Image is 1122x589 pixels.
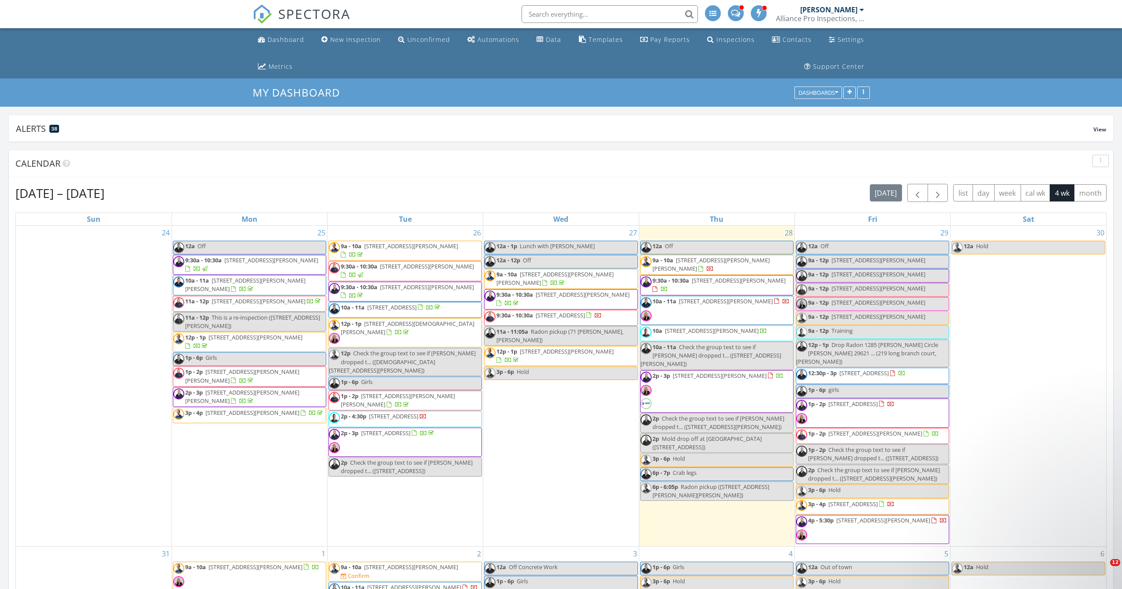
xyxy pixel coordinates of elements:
[796,368,949,384] a: 12:30p - 3p [STREET_ADDRESS]
[341,459,347,466] span: 2p
[796,413,807,424] img: img_9197.jpeg
[796,270,807,281] img: img_6598.jpeg
[828,500,878,508] span: [STREET_ADDRESS]
[652,372,783,380] a: 2p - 3p [STREET_ADDRESS][PERSON_NAME]
[240,213,259,225] a: Monday
[341,392,358,400] span: 1p - 2p
[831,270,925,278] span: [STREET_ADDRESS][PERSON_NAME]
[209,333,302,341] span: [STREET_ADDRESS][PERSON_NAME]
[808,400,895,408] a: 1p - 2p [STREET_ADDRESS]
[397,213,414,225] a: Tuesday
[589,35,623,44] div: Templates
[341,392,455,408] span: [STREET_ADDRESS][PERSON_NAME][PERSON_NAME]
[808,313,829,321] span: 9a - 12p
[173,409,184,420] img: img_2106.jpeg
[808,466,940,482] span: Check the group text to see if [PERSON_NAME] dropped t... ([STREET_ADDRESS][PERSON_NAME])
[652,469,670,477] span: 6p - 7p
[808,242,818,250] span: 12a
[808,270,829,278] span: 9a - 12p
[173,242,184,253] img: img_9418_2.jpg
[768,32,815,48] a: Contacts
[484,269,637,289] a: 9a - 10a [STREET_ADDRESS][PERSON_NAME][PERSON_NAME]
[939,226,950,240] a: Go to August 29, 2025
[329,459,340,470] img: img_6598.jpeg
[341,242,362,250] span: 9a - 10a
[796,341,938,365] span: Drop Radon 1285 [PERSON_NAME] Circle [PERSON_NAME] 29621 ... (219 long branch court, [PERSON_NAME])
[522,5,698,23] input: Search everything...
[652,297,790,305] a: 10a - 11a [STREET_ADDRESS][PERSON_NAME]
[496,311,533,319] span: 9:30a - 10:30a
[640,255,794,275] a: 9a - 10a [STREET_ADDRESS][PERSON_NAME][PERSON_NAME]
[173,276,184,287] img: img_9418_2.jpg
[268,35,304,44] div: Dashboard
[796,428,949,444] a: 1p - 2p [STREET_ADDRESS][PERSON_NAME]
[318,32,384,48] a: New Inspection
[808,429,939,437] a: 1p - 2p [STREET_ADDRESS][PERSON_NAME]
[652,297,676,305] span: 10a - 11a
[640,275,794,295] a: 9:30a - 10:30a [STREET_ADDRESS][PERSON_NAME]
[484,310,637,326] a: 9:30a - 10:30a [STREET_ADDRESS]
[483,226,639,547] td: Go to August 27, 2025
[813,62,865,71] div: Support Center
[533,32,565,48] a: Data
[185,388,299,405] a: 2p - 3p [STREET_ADDRESS][PERSON_NAME][PERSON_NAME]
[173,275,326,295] a: 10a - 11a [STREET_ADDRESS][PERSON_NAME][PERSON_NAME]
[173,297,184,308] img: 6k7a961822.jpg
[783,226,794,240] a: Go to August 28, 2025
[185,333,206,341] span: 12p - 1p
[828,400,878,408] span: [STREET_ADDRESS]
[278,4,350,23] span: SPECTORA
[328,226,483,547] td: Go to August 26, 2025
[952,242,963,253] img: img_2106.jpeg
[641,343,781,368] span: Check the group text to see if [PERSON_NAME] dropped t... ([STREET_ADDRESS][PERSON_NAME])
[641,256,652,267] img: img_2106.jpeg
[485,270,496,281] img: img_2106.jpeg
[329,320,340,331] img: img_2106.jpeg
[185,297,209,305] span: 11a - 12p
[185,409,324,417] a: 3p - 4p [STREET_ADDRESS][PERSON_NAME]
[496,270,614,287] span: [STREET_ADDRESS][PERSON_NAME][PERSON_NAME]
[808,429,826,437] span: 1p - 2p
[329,349,476,374] span: Check the group text to see if [PERSON_NAME] dropped t... ([DEMOGRAPHIC_DATA][STREET_ADDRESS][PER...
[185,354,203,362] span: 1p - 6p
[1021,213,1036,225] a: Saturday
[637,32,693,48] a: Pay Reports
[796,386,807,397] img: img_9418_2.jpg
[496,328,528,336] span: 11a - 11:05a
[341,320,474,336] a: 12p - 1p [STREET_ADDRESS][DEMOGRAPHIC_DATA][PERSON_NAME]
[268,62,293,71] div: Metrics
[254,59,296,75] a: Metrics
[808,486,826,494] span: 3p - 6p
[796,369,807,380] img: img_9418_2.jpg
[796,499,949,514] a: 3p - 4p [STREET_ADDRESS]
[825,32,868,48] a: Settings
[692,276,786,284] span: [STREET_ADDRESS][PERSON_NAME]
[808,400,826,408] span: 1p - 2p
[708,213,725,225] a: Thursday
[994,184,1021,201] button: week
[341,429,436,437] a: 2p - 3p [STREET_ADDRESS]
[796,500,807,511] img: img_2106.jpeg
[652,256,770,272] a: 9a - 10a [STREET_ADDRESS][PERSON_NAME][PERSON_NAME]
[341,349,350,357] span: 12p
[796,256,807,267] img: img_9418_2.jpg
[185,313,320,330] span: This is a re-inspection ([STREET_ADDRESS][PERSON_NAME])
[341,262,474,279] a: 9:30a - 10:30a [STREET_ADDRESS][PERSON_NAME]
[185,242,195,250] span: 12a
[798,90,838,96] div: Dashboards
[776,14,864,23] div: Alliance Pro Inspections, LLC
[329,349,340,360] img: img_2106.jpeg
[85,213,102,225] a: Sunday
[640,370,794,413] a: 2p - 3p [STREET_ADDRESS][PERSON_NAME]
[173,255,326,275] a: 9:30a - 10:30a [STREET_ADDRESS][PERSON_NAME]
[185,388,299,405] span: [STREET_ADDRESS][PERSON_NAME][PERSON_NAME]
[951,226,1106,547] td: Go to August 30, 2025
[496,347,614,364] a: 12p - 1p [STREET_ADDRESS][PERSON_NAME]
[496,328,623,344] span: Radon pickup (71 [PERSON_NAME], [PERSON_NAME])
[652,256,673,264] span: 9a - 10a
[640,296,794,325] a: 10a - 11a [STREET_ADDRESS][PERSON_NAME]
[485,242,496,253] img: img_9418_2.jpg
[212,297,306,305] span: [STREET_ADDRESS][PERSON_NAME]
[341,303,365,311] span: 10a - 11a
[953,184,973,201] button: list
